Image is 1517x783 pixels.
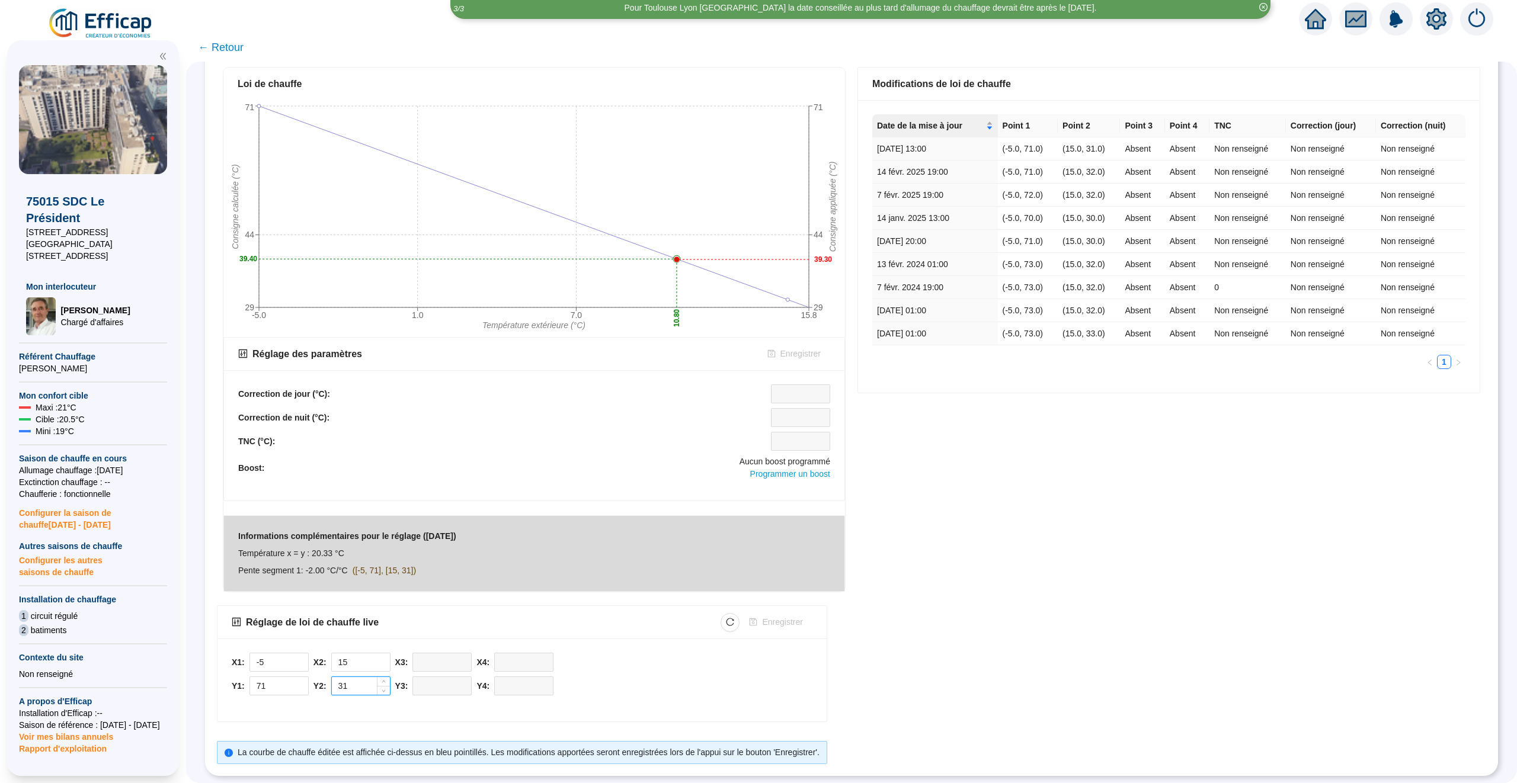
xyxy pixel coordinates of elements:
[245,102,254,112] tspan: 71
[1058,184,1120,207] td: (15.0, 32.0)
[1120,253,1164,276] td: Absent
[1345,8,1366,30] span: fund
[1058,207,1120,230] td: (15.0, 30.0)
[998,207,1058,230] td: (-5.0, 70.0)
[238,437,275,446] b: TNC (°C):
[382,689,386,693] span: down
[19,725,113,742] span: Voir mes bilans annuels
[1286,137,1376,161] td: Non renseigné
[19,552,167,578] span: Configurer les autres saisons de chauffe
[1120,207,1164,230] td: Absent
[1165,184,1209,207] td: Absent
[238,548,344,558] span: Température x = y : 20.33 °C
[1209,230,1286,253] td: Non renseigné
[1451,355,1465,369] li: Next Page
[395,657,408,667] b: X3:
[1376,207,1465,230] td: Non renseigné
[232,681,245,691] b: Y1:
[1305,8,1326,30] span: home
[225,749,233,757] span: info-circle
[872,207,998,230] td: 14 janv. 2025 13:00
[1286,299,1376,322] td: Non renseigné
[238,389,330,399] b: Correction de jour (°C):
[19,719,167,731] span: Saison de référence : [DATE] - [DATE]
[252,310,266,320] tspan: -5.0
[740,455,830,468] span: Aucun boost programmé
[476,681,489,691] b: Y4:
[353,566,416,575] span: ([-5, 71], [15, 31])
[1438,355,1451,368] a: 1
[1455,359,1462,366] span: right
[872,253,998,276] td: 13 févr. 2024 01:00
[872,322,998,345] td: [DATE] 01:00
[998,322,1058,345] td: (-5.0, 73.0)
[19,351,167,362] span: Référent Chauffage
[872,77,1465,91] div: Modifications de loi de chauffe
[19,610,28,622] span: 1
[1376,322,1465,345] td: Non renseigné
[1286,276,1376,299] td: Non renseigné
[395,681,408,691] b: Y3:
[1209,299,1286,322] td: Non renseigné
[31,610,78,622] span: circuit régulé
[1165,114,1209,137] th: Point 4
[814,230,823,239] tspan: 44
[60,316,130,328] span: Chargé d'affaires
[1165,276,1209,299] td: Absent
[31,624,67,636] span: batiments
[1165,137,1209,161] td: Absent
[238,566,348,575] span: Pente segment 1: -2.00 °C/°C
[239,255,257,263] text: 39.40
[1120,161,1164,184] td: Absent
[1286,253,1376,276] td: Non renseigné
[1286,230,1376,253] td: Non renseigné
[1209,276,1286,299] td: 0
[1058,253,1120,276] td: (15.0, 32.0)
[998,299,1058,322] td: (-5.0, 73.0)
[998,114,1058,137] th: Point 1
[1165,230,1209,253] td: Absent
[625,2,1097,14] div: Pour Toulouse Lyon [GEOGRAPHIC_DATA] la date conseillée au plus tard d'allumage du chauffage devr...
[19,500,167,531] span: Configurer la saison de chauffe [DATE] - [DATE]
[1165,253,1209,276] td: Absent
[238,531,456,541] strong: Informations complémentaires pour le réglage ([DATE])
[1058,161,1120,184] td: (15.0, 32.0)
[1120,137,1164,161] td: Absent
[1451,355,1465,369] button: right
[872,276,998,299] td: 7 févr. 2024 19:00
[1209,322,1286,345] td: Non renseigné
[19,476,167,488] span: Exctinction chauffage : --
[872,299,998,322] td: [DATE] 01:00
[1376,276,1465,299] td: Non renseigné
[1058,276,1120,299] td: (15.0, 32.0)
[872,137,998,161] td: [DATE] 13:00
[1209,184,1286,207] td: Non renseigné
[998,253,1058,276] td: (-5.0, 73.0)
[1058,322,1120,345] td: (15.0, 33.0)
[571,310,583,320] tspan: 7.0
[1286,322,1376,345] td: Non renseigné
[1376,184,1465,207] td: Non renseigné
[1120,230,1164,253] td: Absent
[1376,230,1465,253] td: Non renseigné
[19,362,167,374] span: [PERSON_NAME]
[1286,161,1376,184] td: Non renseigné
[1058,137,1120,161] td: (15.0, 31.0)
[1376,137,1465,161] td: Non renseigné
[245,230,254,239] tspan: 44
[382,679,386,683] span: up
[238,413,329,422] b: Correction de nuit (°C):
[1120,184,1164,207] td: Absent
[1376,114,1465,137] th: Correction (nuit)
[26,193,160,226] span: 75015 SDC Le Président
[19,390,167,402] span: Mon confort cible
[26,297,56,335] img: Chargé d'affaires
[1259,3,1268,11] span: close-circle
[19,652,167,663] span: Contexte du site
[1437,355,1451,369] li: 1
[828,162,837,252] tspan: Consigne appliquée (°C)
[26,226,160,262] span: [STREET_ADDRESS][GEOGRAPHIC_DATA][STREET_ADDRESS]
[1120,114,1164,137] th: Point 3
[231,164,240,249] tspan: Consigne calculée (°C)
[245,303,254,312] tspan: 29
